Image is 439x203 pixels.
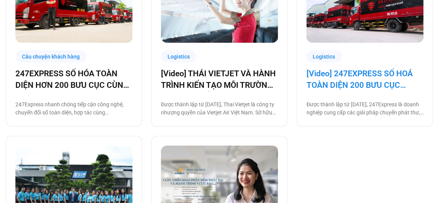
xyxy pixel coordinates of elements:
[15,101,132,117] p: 247Express nhanh chóng tiếp cận công nghệ, chuyển đổi số toàn diện, hợp tác cùng [DOMAIN_NAME] để...
[161,69,278,91] a: [Video] THÁI VIETJET VÀ HÀNH TRÌNH KIẾN TẠO MÔI TRƯỜNG LÀM VIỆC SỐ CÙNG [DOMAIN_NAME]
[307,69,424,91] a: [Video] 247EXPRESS SỐ HOÁ TOÀN DIỆN 200 BƯU CỤC CÙNG [DOMAIN_NAME]
[15,50,86,62] div: Câu chuyện khách hàng
[161,50,196,62] div: Logistics
[15,69,132,91] a: 247EXPRESS SỐ HÓA TOÀN DIỆN HƠN 200 BƯU CỤC CÙNG [DOMAIN_NAME]
[307,101,424,117] p: Được thành lập từ [DATE], 247Express là doanh nghiệp cung cấp các giải pháp chuyển phát thư, hàng...
[161,101,278,117] p: Được thành lập từ [DATE], Thai Vietjet là công ty nhượng quyền của Vietjet Air Việt Nam. Sở hữu 1...
[307,50,342,62] div: Logistics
